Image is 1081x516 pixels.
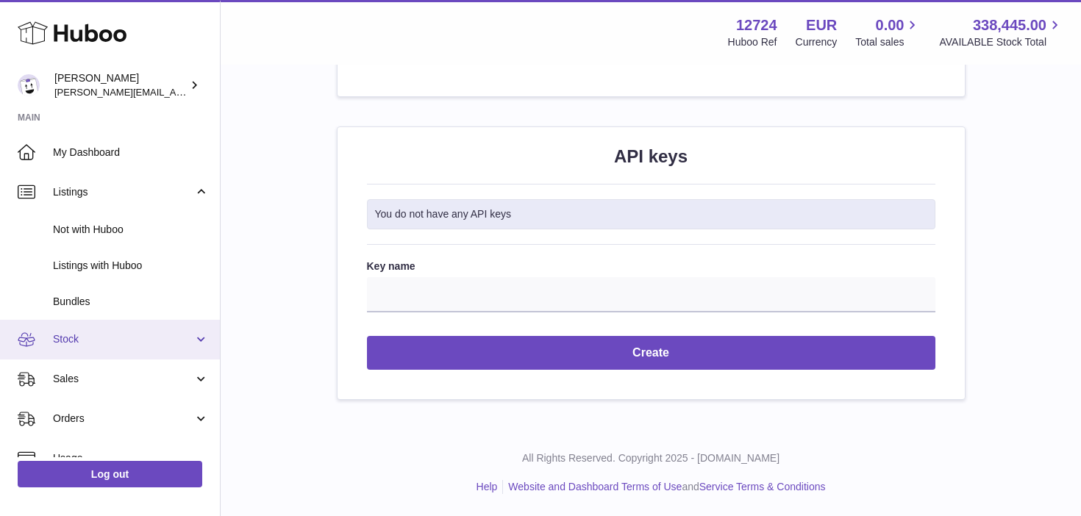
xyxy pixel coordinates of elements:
span: 0.00 [876,15,905,35]
span: Orders [53,412,193,426]
strong: EUR [806,15,837,35]
div: Huboo Ref [728,35,777,49]
span: Not with Huboo [53,223,209,237]
span: My Dashboard [53,146,209,160]
div: Currency [796,35,838,49]
img: sebastian@ffern.co [18,74,40,96]
div: You do not have any API keys [367,199,935,229]
label: Key name [367,259,935,273]
span: AVAILABLE Stock Total [939,35,1063,49]
strong: 12724 [736,15,777,35]
span: Total sales [855,35,921,49]
span: [PERSON_NAME][EMAIL_ADDRESS][DOMAIN_NAME] [54,86,295,98]
span: Listings with Huboo [53,259,209,273]
a: Service Terms & Conditions [699,481,826,492]
div: [PERSON_NAME] [54,71,187,99]
span: Stock [53,332,193,346]
a: Website and Dashboard Terms of Use [508,481,682,492]
li: and [503,480,825,494]
h2: API keys [367,145,935,168]
span: Listings [53,185,193,199]
span: Usage [53,451,209,465]
a: Log out [18,461,202,487]
button: Create [367,336,935,370]
span: Bundles [53,295,209,309]
span: 338,445.00 [973,15,1046,35]
a: Help [477,481,498,492]
a: 0.00 Total sales [855,15,921,49]
span: Sales [53,372,193,386]
a: 338,445.00 AVAILABLE Stock Total [939,15,1063,49]
p: All Rights Reserved. Copyright 2025 - [DOMAIN_NAME] [232,451,1069,465]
